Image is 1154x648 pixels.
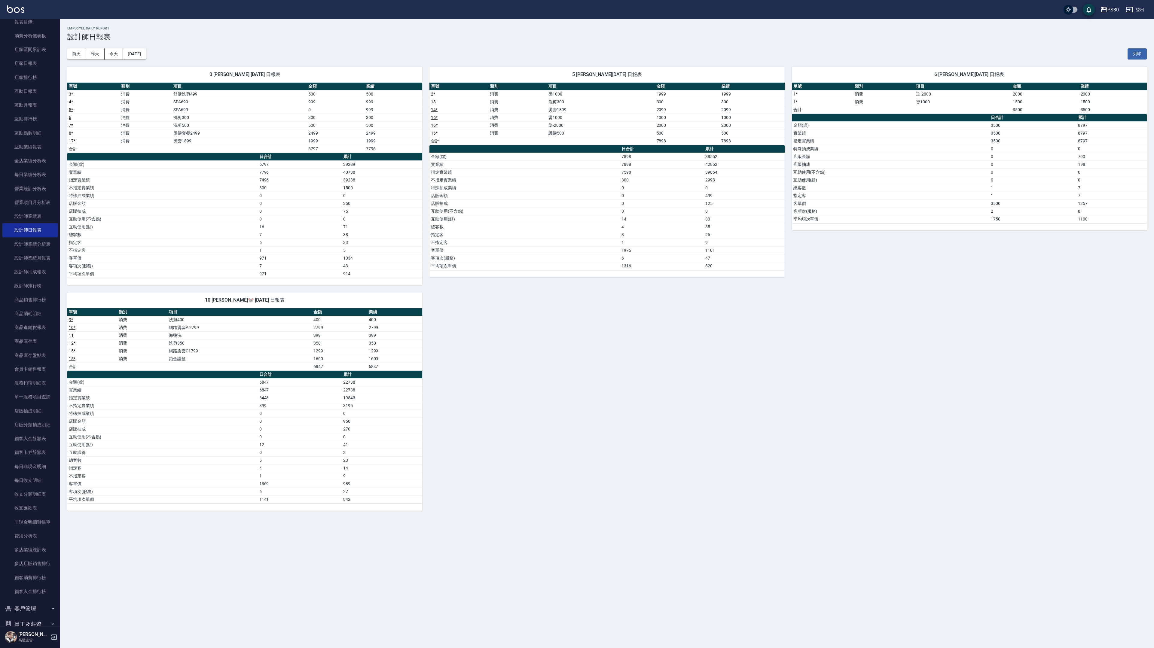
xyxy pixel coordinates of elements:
[1098,4,1121,16] button: PS30
[1076,137,1147,145] td: 8797
[488,129,547,137] td: 消費
[365,129,422,137] td: 2499
[792,215,989,223] td: 平均項次單價
[720,98,785,106] td: 300
[307,145,365,153] td: 6797
[429,83,784,145] table: a dense table
[67,145,120,153] td: 合計
[1079,98,1147,106] td: 1500
[989,145,1076,153] td: 0
[123,48,146,59] button: [DATE]
[853,98,914,106] td: 消費
[704,176,784,184] td: 2998
[307,137,365,145] td: 1999
[989,207,1076,215] td: 2
[258,270,342,278] td: 971
[67,26,1147,30] h2: Employee Daily Report
[342,254,422,262] td: 1034
[365,106,422,114] td: 999
[67,246,258,254] td: 不指定客
[655,121,720,129] td: 2000
[342,262,422,270] td: 43
[792,168,989,176] td: 互助使用(不含點)
[342,153,422,161] th: 累計
[172,137,307,145] td: 燙套1899
[258,199,342,207] td: 0
[429,83,488,90] th: 單號
[620,176,704,184] td: 300
[67,192,258,199] td: 特殊抽成業績
[67,262,258,270] td: 客項次(服務)
[307,83,365,90] th: 金額
[620,239,704,246] td: 1
[1076,121,1147,129] td: 8797
[2,487,58,501] a: 收支分類明細表
[989,153,1076,160] td: 0
[704,231,784,239] td: 26
[67,231,258,239] td: 總客數
[792,129,989,137] td: 實業績
[2,321,58,334] a: 商品進銷貨報表
[792,153,989,160] td: 店販金額
[67,239,258,246] td: 指定客
[704,262,784,270] td: 820
[1076,215,1147,223] td: 1100
[258,246,342,254] td: 1
[2,446,58,459] a: 顧客卡券餘額表
[5,631,17,643] img: Person
[547,90,655,98] td: 燙1000
[547,114,655,121] td: 燙1000
[704,145,784,153] th: 累計
[2,376,58,390] a: 服務扣項明細表
[172,129,307,137] td: 燙髮套餐2499
[258,223,342,231] td: 16
[2,126,58,140] a: 互助點數明細
[1128,48,1147,59] button: 列印
[258,160,342,168] td: 6797
[258,215,342,223] td: 0
[792,199,989,207] td: 客單價
[620,231,704,239] td: 3
[120,106,172,114] td: 消費
[2,473,58,487] a: 每日收支明細
[258,176,342,184] td: 7496
[2,432,58,446] a: 顧客入金餘額表
[67,215,258,223] td: 互助使用(不含點)
[429,231,620,239] td: 指定客
[429,168,620,176] td: 指定實業績
[307,129,365,137] td: 2499
[312,316,367,324] td: 400
[2,84,58,98] a: 互助日報表
[2,279,58,293] a: 設計師排行榜
[429,262,620,270] td: 平均項次單價
[2,307,58,321] a: 商品消耗明細
[367,308,423,316] th: 業績
[989,215,1076,223] td: 1750
[792,192,989,199] td: 指定客
[365,145,422,153] td: 7796
[2,196,58,209] a: 營業項目月分析表
[429,184,620,192] td: 特殊抽成業績
[120,83,172,90] th: 類別
[704,160,784,168] td: 42852
[853,83,914,90] th: 類別
[720,129,785,137] td: 500
[488,106,547,114] td: 消費
[167,316,312,324] td: 洗剪400
[2,182,58,196] a: 營業統計分析表
[655,98,720,106] td: 300
[7,5,24,13] img: Logo
[1011,83,1079,90] th: 金額
[120,90,172,98] td: 消費
[704,207,784,215] td: 0
[342,176,422,184] td: 39238
[1079,83,1147,90] th: 業績
[67,199,258,207] td: 店販金額
[67,83,120,90] th: 單號
[1124,4,1147,15] button: 登出
[342,246,422,254] td: 5
[429,153,620,160] td: 金額(虛)
[792,83,853,90] th: 單號
[620,246,704,254] td: 1975
[120,114,172,121] td: 消費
